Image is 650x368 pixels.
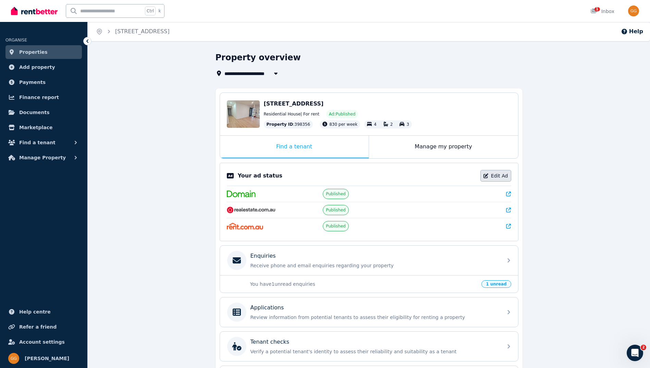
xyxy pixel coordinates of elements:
[238,172,282,180] p: Your ad status
[19,154,66,162] span: Manage Property
[5,60,82,74] a: Add property
[5,121,82,134] a: Marketplace
[250,262,499,269] p: Receive phone and email enquiries regarding your property
[250,338,290,346] p: Tenant checks
[594,7,600,11] span: 1
[627,345,643,361] iframe: Intercom live chat
[5,90,82,104] a: Finance report
[329,111,355,117] span: Ad: Published
[628,5,639,16] img: George Germanos
[216,52,301,63] h1: Property overview
[5,151,82,164] button: Manage Property
[158,8,161,14] span: k
[5,45,82,59] a: Properties
[220,246,518,275] a: EnquiriesReceive phone and email enquiries regarding your property
[19,323,57,331] span: Refer a friend
[19,93,59,101] span: Finance report
[19,308,51,316] span: Help centre
[250,348,499,355] p: Verify a potential tenant's identity to assess their reliability and suitability as a tenant
[369,136,518,158] div: Manage my property
[250,281,478,287] p: You have 1 unread enquiries
[5,106,82,119] a: Documents
[480,170,511,182] a: Edit Ad
[5,38,27,42] span: ORGANISE
[326,207,346,213] span: Published
[406,122,409,127] span: 3
[329,122,357,127] span: 830 per week
[19,138,56,147] span: Find a tenant
[19,48,48,56] span: Properties
[621,27,643,36] button: Help
[264,111,319,117] span: Residential House | For rent
[227,223,263,230] img: Rent.com.au
[145,7,156,15] span: Ctrl
[5,75,82,89] a: Payments
[227,191,256,197] img: Domain.com.au
[19,78,46,86] span: Payments
[115,28,170,35] a: [STREET_ADDRESS]
[326,191,346,197] span: Published
[390,122,393,127] span: 2
[250,304,284,312] p: Applications
[220,297,518,327] a: ApplicationsReview information from potential tenants to assess their eligibility for renting a p...
[19,108,50,116] span: Documents
[19,123,52,132] span: Marketplace
[481,280,511,288] span: 1 unread
[326,223,346,229] span: Published
[19,63,55,71] span: Add property
[8,353,19,364] img: George Germanos
[5,305,82,319] a: Help centre
[590,8,614,15] div: Inbox
[25,354,69,363] span: [PERSON_NAME]
[11,6,58,16] img: RentBetter
[641,345,646,350] span: 2
[264,120,313,128] div: : 398356
[227,207,276,213] img: RealEstate.com.au
[264,100,324,107] span: [STREET_ADDRESS]
[250,314,499,321] p: Review information from potential tenants to assess their eligibility for renting a property
[374,122,377,127] span: 4
[267,122,293,127] span: Property ID
[250,252,276,260] p: Enquiries
[5,136,82,149] button: Find a tenant
[5,335,82,349] a: Account settings
[88,22,178,41] nav: Breadcrumb
[5,320,82,334] a: Refer a friend
[220,332,518,361] a: Tenant checksVerify a potential tenant's identity to assess their reliability and suitability as ...
[19,338,65,346] span: Account settings
[220,136,369,158] div: Find a tenant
